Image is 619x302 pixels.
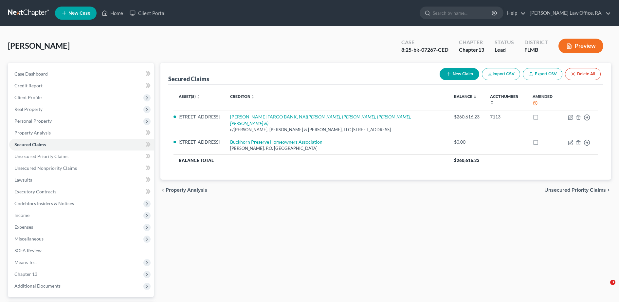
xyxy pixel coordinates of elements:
span: Credit Report [14,83,43,88]
i: chevron_left [160,187,166,193]
button: New Claim [440,68,479,80]
a: Credit Report [9,80,154,92]
span: Miscellaneous [14,236,44,241]
a: Executory Contracts [9,186,154,198]
span: 3 [610,280,615,285]
span: Additional Documents [14,283,61,289]
span: Expenses [14,224,33,230]
div: Lead [495,46,514,54]
iframe: Intercom live chat [597,280,612,295]
span: SOFA Review [14,248,42,253]
span: Unsecured Priority Claims [544,187,606,193]
a: [PERSON_NAME] FARGO BANK, NA([PERSON_NAME], [PERSON_NAME], [PERSON_NAME], [PERSON_NAME] &) [230,114,411,126]
div: [PERSON_NAME]. P.O. [GEOGRAPHIC_DATA] [230,145,444,151]
div: Chapter [459,39,484,46]
a: [PERSON_NAME] Law Office, P.A. [526,7,611,19]
input: Search by name... [433,7,493,19]
span: Real Property [14,106,43,112]
span: Case Dashboard [14,71,48,77]
a: Acct Number unfold_more [490,94,518,104]
a: Balance unfold_more [454,94,477,99]
div: 7113 [490,114,522,120]
span: Personal Property [14,118,52,124]
div: Chapter [459,46,484,54]
a: Unsecured Priority Claims [9,151,154,162]
div: Secured Claims [168,75,209,83]
span: Property Analysis [14,130,51,135]
a: Case Dashboard [9,68,154,80]
a: Lawsuits [9,174,154,186]
div: $0.00 [454,139,480,145]
th: Amended [527,90,563,111]
span: Property Analysis [166,187,207,193]
button: Import CSV [482,68,520,80]
i: ([PERSON_NAME], [PERSON_NAME], [PERSON_NAME], [PERSON_NAME] &) [230,114,411,126]
div: Case [401,39,448,46]
span: 13 [478,46,484,53]
span: Lawsuits [14,177,32,183]
a: Help [504,7,526,19]
li: [STREET_ADDRESS] [179,114,220,120]
span: Unsecured Nonpriority Claims [14,165,77,171]
span: Means Test [14,259,37,265]
a: Unsecured Nonpriority Claims [9,162,154,174]
span: [PERSON_NAME] [8,41,70,50]
span: Codebtors Insiders & Notices [14,201,74,206]
div: FLMB [524,46,548,54]
span: Income [14,212,29,218]
i: unfold_more [251,95,255,99]
a: Property Analysis [9,127,154,139]
i: chevron_right [606,187,611,193]
a: Asset(s) unfold_more [179,94,200,99]
a: Home [99,7,126,19]
a: Creditor unfold_more [230,94,255,99]
span: Secured Claims [14,142,46,147]
i: unfold_more [490,100,494,104]
button: Delete All [565,68,601,80]
div: 8:25-bk-07267-CED [401,46,448,54]
a: SOFA Review [9,245,154,257]
button: Preview [558,39,603,53]
a: Buckhorn Preserve Homeowners Association [230,139,322,145]
i: unfold_more [196,95,200,99]
span: New Case [68,11,90,16]
div: Status [495,39,514,46]
span: Client Profile [14,95,42,100]
span: $260,616.23 [454,158,480,163]
span: Chapter 13 [14,271,37,277]
span: Executory Contracts [14,189,56,194]
div: District [524,39,548,46]
th: Balance Total [173,154,449,166]
span: Unsecured Priority Claims [14,153,68,159]
i: unfold_more [473,95,477,99]
button: Unsecured Priority Claims chevron_right [544,187,611,193]
li: [STREET_ADDRESS] [179,139,220,145]
div: $260,616.23 [454,114,480,120]
a: Client Portal [126,7,169,19]
a: Secured Claims [9,139,154,151]
button: chevron_left Property Analysis [160,187,207,193]
div: c/[PERSON_NAME], [PERSON_NAME] & [PERSON_NAME], LLC [STREET_ADDRESS] [230,127,444,133]
a: Export CSV [523,68,562,80]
